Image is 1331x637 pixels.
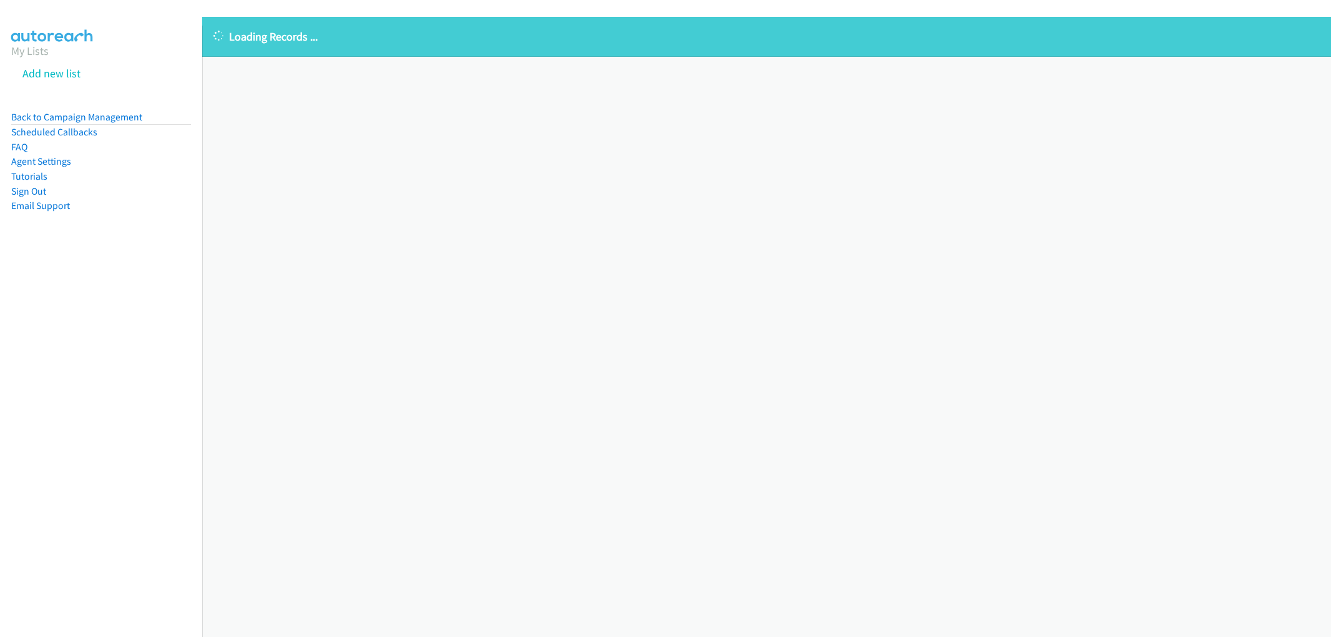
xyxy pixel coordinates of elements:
a: Tutorials [11,170,47,182]
a: Agent Settings [11,155,71,167]
a: Add new list [22,66,80,80]
a: My Lists [11,44,49,58]
p: Loading Records ... [213,28,1320,45]
a: Sign Out [11,185,46,197]
a: Back to Campaign Management [11,111,142,123]
a: Scheduled Callbacks [11,126,97,138]
a: FAQ [11,141,27,153]
a: Email Support [11,200,70,212]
